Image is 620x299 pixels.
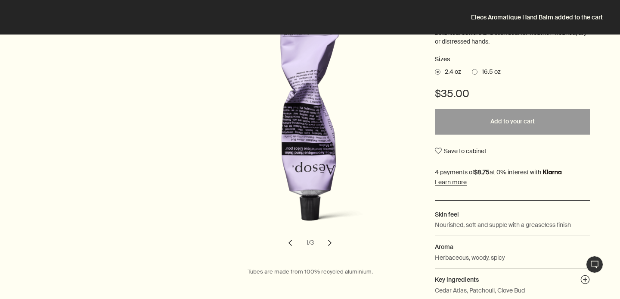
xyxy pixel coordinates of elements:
button: Key ingredients [580,275,590,287]
h2: Sizes [435,54,590,65]
span: 2.4 oz [440,68,461,76]
h2: Skin feel [435,210,590,219]
button: Live Assistance [586,256,603,273]
span: Tubes are made from 100% recycled aluminium. [248,268,373,275]
h2: Aroma [435,242,590,252]
span: 16.5 oz [477,68,501,76]
div: Eleos Aromatique Hand Balm [207,6,413,252]
p: Herbaceous, woody, spicy [435,253,505,262]
span: $35.00 [435,87,469,101]
p: Cedar Atlas, Patchouli, Clove Bud [435,286,525,295]
button: Add to your cart - $35.00 [435,109,590,135]
p: Nourished, soft and supple with a greaseless finish [435,220,571,230]
img: Eleos Aromatique hand balm texture [220,6,410,241]
span: Key ingredients [435,276,479,283]
button: previous slide [281,233,300,252]
button: Save to cabinet [435,143,487,159]
button: next slide [320,233,339,252]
